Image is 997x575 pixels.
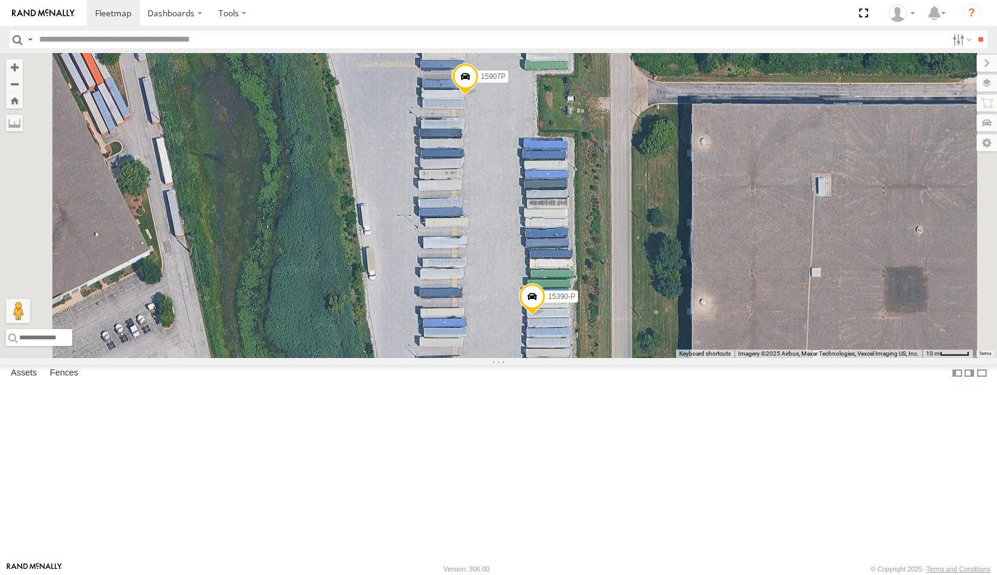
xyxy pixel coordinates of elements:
[481,73,506,81] span: 15907P
[976,365,988,382] label: Hide Summary Table
[6,299,30,323] button: Drag Pegman onto the map to open Street View
[44,365,84,382] label: Fences
[548,292,575,301] span: 15390-P
[12,9,75,17] img: rand-logo.svg
[6,59,23,75] button: Zoom in
[979,351,992,356] a: Terms
[951,365,963,382] label: Dock Summary Table to the Left
[963,365,975,382] label: Dock Summary Table to the Right
[922,350,973,358] button: Map Scale: 10 m per 45 pixels
[738,350,919,357] span: Imagery ©2025 Airbus, Maxar Technologies, Vexcel Imaging US, Inc.
[6,92,23,108] button: Zoom Home
[6,75,23,92] button: Zoom out
[926,350,940,357] span: 10 m
[5,365,43,382] label: Assets
[977,134,997,151] label: Map Settings
[679,350,731,358] button: Keyboard shortcuts
[927,565,990,573] a: Terms and Conditions
[871,565,990,573] div: © Copyright 2025 -
[25,31,35,48] label: Search Query
[948,31,974,48] label: Search Filter Options
[962,4,981,23] i: ?
[6,115,23,131] label: Measure
[7,563,62,575] a: Visit our Website
[444,565,489,573] div: Version: 306.00
[884,4,919,22] div: Paul Withrow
